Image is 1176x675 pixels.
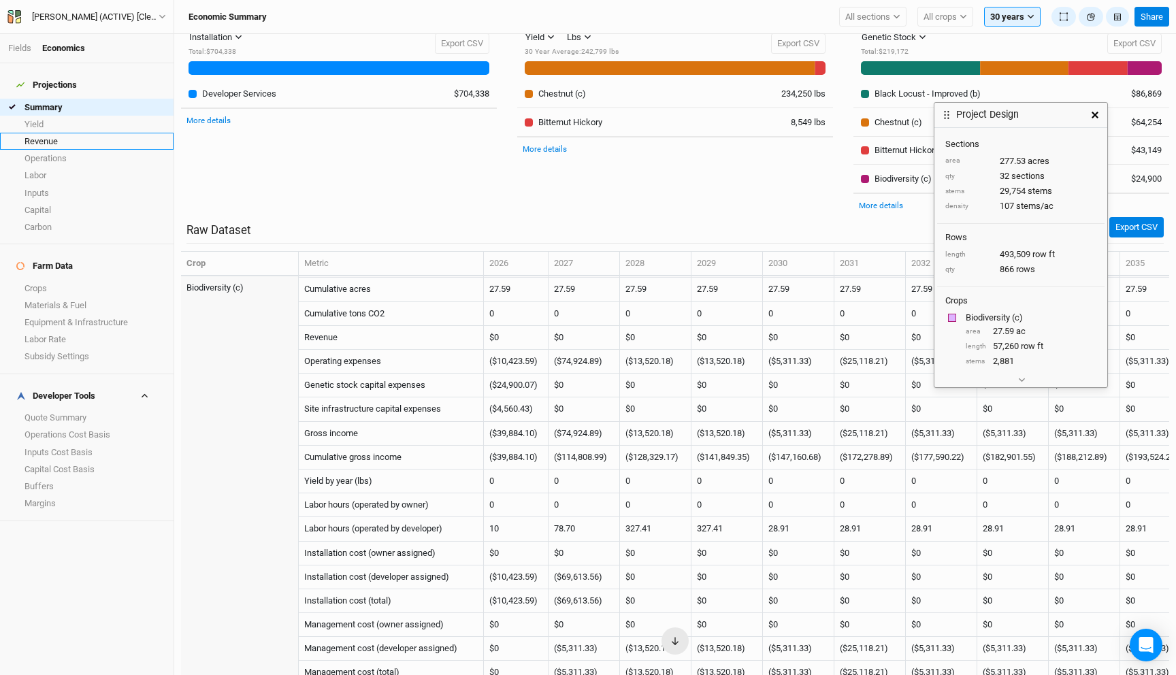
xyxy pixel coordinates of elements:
[299,446,484,470] td: Cumulative gross income
[945,171,993,182] div: qty
[1049,565,1120,589] td: $0
[977,613,1049,637] td: $0
[763,326,834,350] td: $0
[906,374,977,397] td: $0
[189,12,267,22] h3: Economic Summary
[549,350,620,374] td: ($74,924.89)
[834,278,906,301] td: 27.59
[834,374,906,397] td: $0
[189,47,248,57] div: Total : $704,338
[620,637,691,661] td: ($13,520.18)
[691,374,763,397] td: $0
[620,302,691,326] td: 0
[763,350,834,374] td: ($5,311.33)
[977,422,1049,446] td: ($5,311.33)
[484,517,549,541] td: 10
[1049,446,1120,470] td: ($188,212.89)
[691,565,763,589] td: $0
[620,278,691,301] td: 27.59
[8,382,165,410] h4: Developer Tools
[763,470,834,493] td: 0
[299,589,484,613] td: Installation cost (total)
[1049,589,1120,613] td: $0
[906,422,977,446] td: ($5,311.33)
[763,374,834,397] td: $0
[945,200,1096,212] div: 107
[549,493,620,517] td: 0
[966,340,1096,352] div: 57,260
[906,470,977,493] td: 0
[861,47,932,57] div: Total : $219,172
[906,542,977,565] td: $0
[16,391,95,401] div: Developer Tools
[484,493,549,517] td: 0
[549,637,620,661] td: ($5,311.33)
[549,278,620,301] td: 27.59
[484,589,549,613] td: ($10,423.59)
[8,43,31,53] a: Fields
[966,325,1096,337] div: 27.59
[1049,542,1120,565] td: $0
[549,374,620,397] td: $0
[299,278,484,301] td: Cumulative acres
[691,589,763,613] td: $0
[549,542,620,565] td: $0
[691,278,763,301] td: 27.59
[32,10,159,24] div: [PERSON_NAME] (ACTIVE) [Cleaned up OpEx]
[945,139,1096,150] h4: Sections
[763,565,834,589] td: $0
[1134,7,1169,27] button: Share
[299,565,484,589] td: Installation cost (developer assigned)
[1049,517,1120,541] td: 28.91
[966,312,1094,324] div: Biodiversity (c)
[299,302,484,326] td: Cumulative tons CO2
[839,7,906,27] button: All sections
[945,156,993,166] div: area
[763,422,834,446] td: ($5,311.33)
[299,470,484,493] td: Yield by year (lbs)
[906,326,977,350] td: $0
[1106,165,1169,193] td: $24,900
[977,493,1049,517] td: 0
[620,374,691,397] td: $0
[435,33,489,54] button: Export CSV
[966,342,986,352] div: length
[945,185,1096,197] div: 29,754
[906,350,977,374] td: ($5,311.33)
[691,613,763,637] td: $0
[1016,263,1035,276] span: rows
[945,265,993,275] div: qty
[1106,136,1169,165] td: $43,149
[875,88,981,100] div: Black Locust - Improved (b)
[620,589,691,613] td: $0
[16,80,77,90] div: Projections
[299,542,484,565] td: Installation cost (owner assigned)
[484,542,549,565] td: $0
[549,422,620,446] td: ($74,924.89)
[549,589,620,613] td: ($69,613.56)
[299,613,484,637] td: Management cost (owner assigned)
[299,422,484,446] td: Gross income
[1106,80,1169,108] td: $86,869
[1021,340,1043,352] span: row ft
[966,357,986,367] div: stems
[549,397,620,421] td: $0
[875,116,922,129] div: Chestnut (c)
[1049,493,1120,517] td: 0
[855,27,932,48] button: Genetic Stock
[966,355,1096,367] div: 2,881
[834,446,906,470] td: ($172,278.89)
[549,565,620,589] td: ($69,613.56)
[186,223,251,237] h2: Raw Dataset
[763,613,834,637] td: $0
[561,27,598,48] button: Lbs
[549,517,620,541] td: 78.70
[1109,217,1164,237] button: Export CSV
[945,263,1096,276] div: 866
[763,637,834,661] td: ($5,311.33)
[945,170,1096,182] div: 32
[484,422,549,446] td: ($39,884.10)
[834,470,906,493] td: 0
[763,302,834,326] td: 0
[484,350,549,374] td: ($10,423.59)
